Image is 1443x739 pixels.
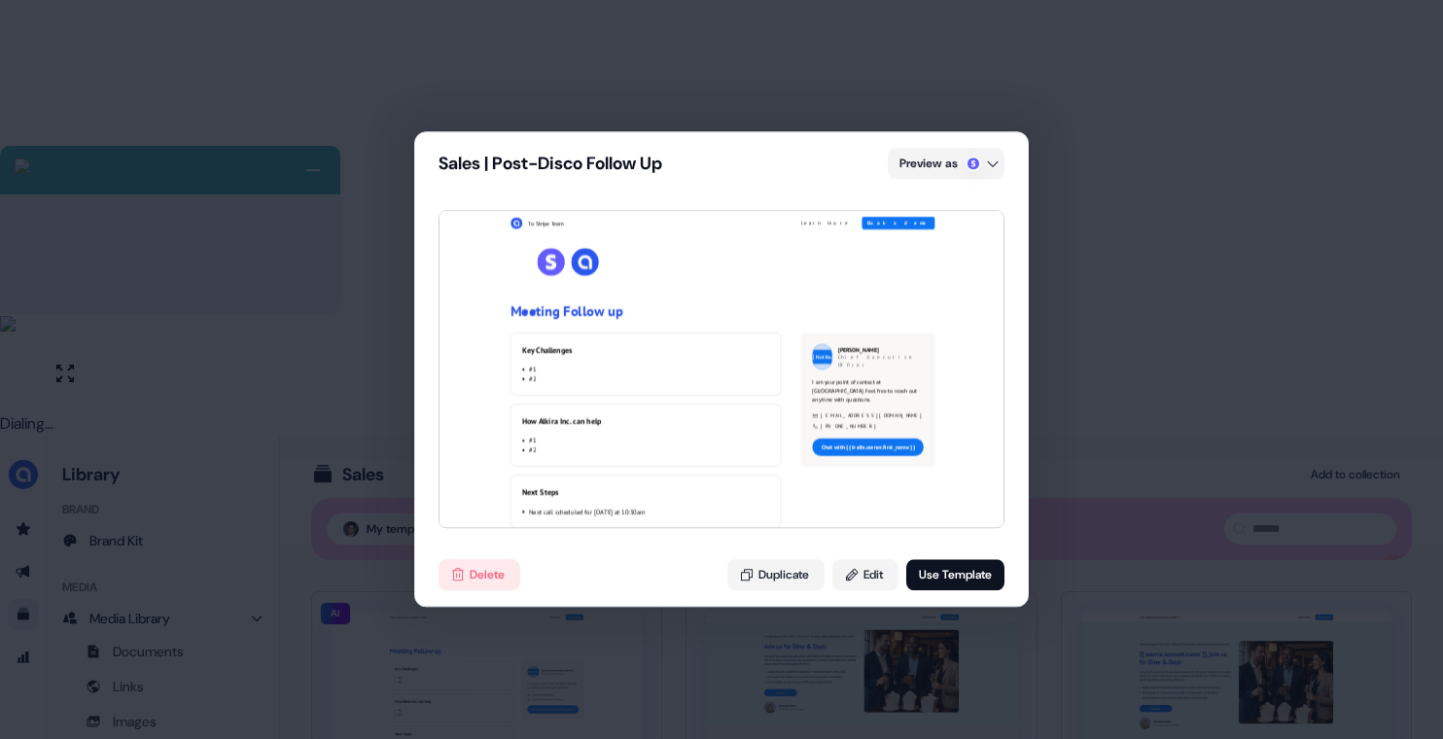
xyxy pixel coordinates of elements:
[832,560,898,591] button: Edit
[888,148,1004,179] button: Preview as
[439,560,520,591] button: Delete
[439,152,662,175] div: Sales | Post-Disco Follow Up
[727,560,825,591] button: Duplicate
[899,154,958,173] span: Preview as
[906,560,1004,591] button: Use Template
